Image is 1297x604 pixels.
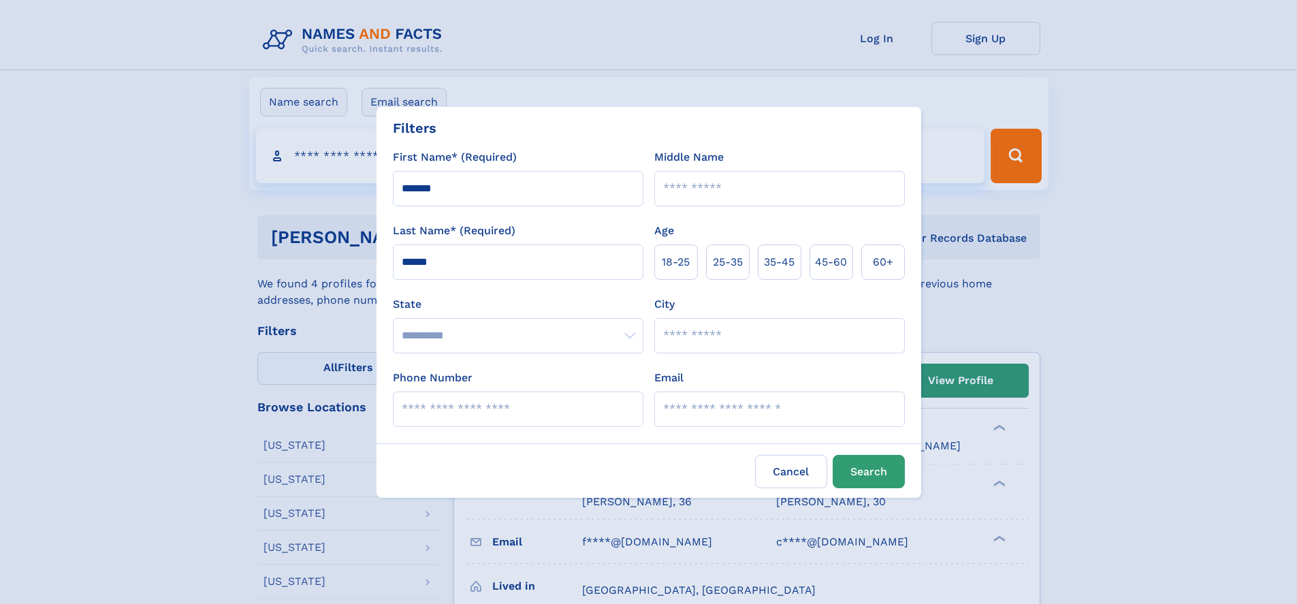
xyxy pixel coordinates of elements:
[654,223,674,239] label: Age
[654,370,684,386] label: Email
[393,149,517,165] label: First Name* (Required)
[393,223,515,239] label: Last Name* (Required)
[873,254,893,270] span: 60+
[713,254,743,270] span: 25‑35
[764,254,795,270] span: 35‑45
[393,296,643,313] label: State
[833,455,905,488] button: Search
[393,370,473,386] label: Phone Number
[755,455,827,488] label: Cancel
[393,118,436,138] div: Filters
[662,254,690,270] span: 18‑25
[815,254,847,270] span: 45‑60
[654,296,675,313] label: City
[654,149,724,165] label: Middle Name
